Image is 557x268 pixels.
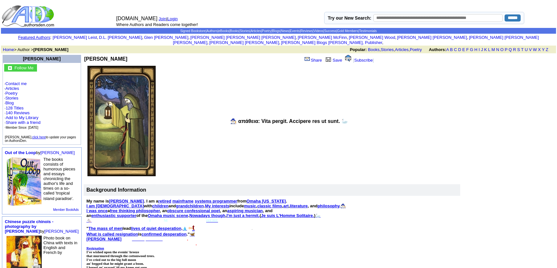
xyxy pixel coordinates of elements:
[183,227,187,230] a: 💧
[521,47,524,52] a: T
[98,36,99,39] font: i
[109,199,144,203] a: [PERSON_NAME]
[328,15,371,21] label: Try our New Search:
[5,219,79,234] font: by
[462,47,465,52] a: E
[168,16,178,21] a: Login
[6,110,30,115] a: 140 Reviews
[5,91,18,96] a: Poetry
[167,208,220,213] a: obscure confessional poet
[195,226,251,231] span: his is what I've written about
[324,29,336,33] a: Success
[87,232,195,237] span: is ."
[116,22,198,27] font: Where Authors and Readers come together!
[146,237,163,241] span: le sentier
[3,47,68,52] font: > Author >
[262,29,271,33] a: Poetry
[209,40,279,45] a: [PERSON_NAME] [PERSON_NAME]
[172,199,194,203] a: mainframe
[410,47,422,52] a: Poetry
[159,16,166,21] a: Join
[44,229,79,234] a: [PERSON_NAME]
[14,65,33,70] a: Follow Me
[6,115,39,120] a: Add to My Library
[533,47,537,52] a: W
[206,218,218,223] a: HERE
[5,135,76,143] font: [PERSON_NAME], to update your pages on AuthorsDen.
[484,47,487,52] a: K
[87,232,138,237] a: What is called resignation
[341,203,346,208] a: 🧙🏻‍♂️
[3,47,14,52] a: Home
[5,219,53,234] a: Chinese puzzle chinois - photography by [PERSON_NAME]
[88,226,123,231] a: The mass of men
[5,150,75,155] font: by
[538,47,541,52] a: X
[230,29,239,33] a: Books
[397,36,397,39] font: i
[517,47,520,52] a: S
[166,16,180,21] font: |
[298,35,347,40] a: [PERSON_NAME] McFinn
[395,47,409,52] a: Articles
[187,237,188,241] b: .
[99,35,142,40] a: D.L. [PERSON_NAME]
[87,203,144,208] a: I am [DEMOGRAPHIC_DATA]
[87,213,321,218] span: an of the . , ( )
[53,208,78,212] a: Member BookAds
[53,35,97,40] a: [PERSON_NAME] Leist
[23,56,60,61] a: [PERSON_NAME]
[87,187,146,193] b: Background Information
[87,246,104,250] a: Resignation
[281,40,382,45] a: [PERSON_NAME] Blogs [PERSON_NAME], Publisher
[491,47,495,52] a: M
[474,47,477,52] a: H
[173,35,539,45] a: [PERSON_NAME] [PERSON_NAME] [PERSON_NAME]
[163,237,187,241] font: des papillons
[5,100,14,105] a: Blog
[148,213,188,218] a: Omaha music scene
[110,208,160,213] a: free thinking philosopher
[496,47,499,52] a: N
[87,199,287,203] span: My name is . I am a from .
[168,218,206,223] b: ESSAGES EVERYW
[513,47,516,52] a: R
[180,29,205,33] a: Signed Bookstore
[345,55,351,62] img: alert.gif
[2,5,56,27] img: logo_ad.gif
[87,66,156,176] img: 112038.jpg
[251,29,261,33] a: Articles
[14,65,33,70] font: Follow Me
[508,47,512,52] a: Q
[466,47,469,52] a: F
[33,47,68,52] b: [PERSON_NAME]
[132,237,144,241] a: Suivez
[290,29,300,33] a: Events
[87,208,273,213] span: a , an , an , and
[281,29,289,33] a: News
[244,203,256,208] a: music
[368,47,379,52] a: Books
[354,58,373,63] a: Subscribe
[546,47,548,52] a: Z
[325,56,332,62] img: library.gif
[206,29,217,33] a: Authors
[227,208,263,213] a: aspiring musician
[505,47,507,52] a: P
[479,47,480,52] a: I
[373,58,374,63] font: ]
[5,115,41,130] font: · · ·
[383,41,384,45] font: i
[317,203,339,208] a: philosophy
[500,47,504,52] a: O
[43,157,75,201] font: The books consists of humorous pieces and essays chronicling the author's life and times on a so-...
[32,135,46,139] a: click here
[337,29,358,33] a: Gold Members
[226,213,260,218] a: I'm just a hermit.
[542,47,544,52] a: Y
